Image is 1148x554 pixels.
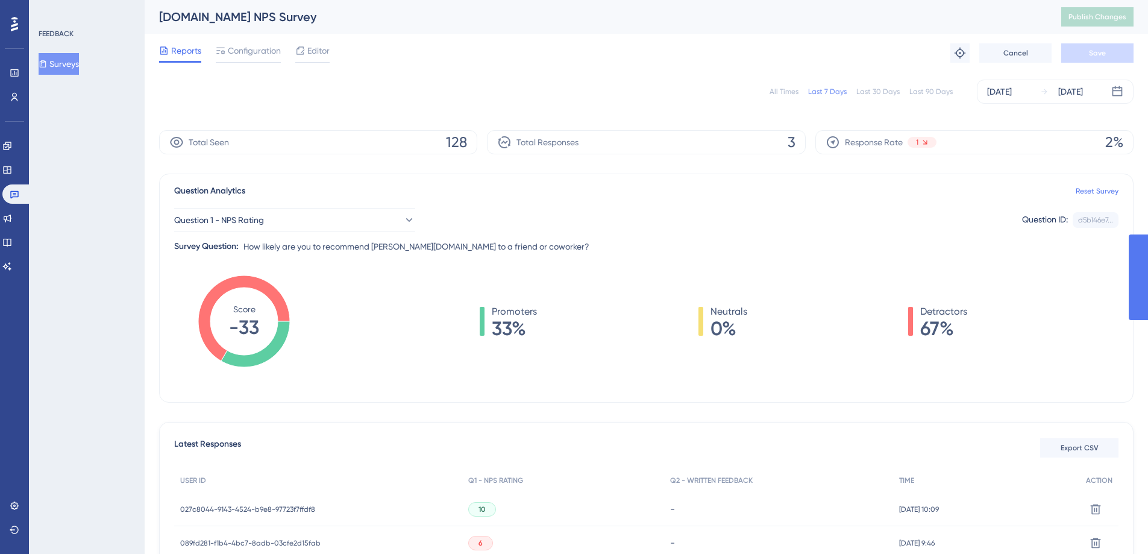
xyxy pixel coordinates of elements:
div: Last 30 Days [856,87,900,96]
span: ACTION [1086,476,1112,485]
span: Publish Changes [1068,12,1126,22]
button: Question 1 - NPS Rating [174,208,415,232]
span: Question Analytics [174,184,245,198]
span: Neutrals [710,304,747,319]
span: 0% [710,319,747,338]
span: 089fd281-f1b4-4bc7-8adb-03cfe2d15fab [180,538,321,548]
span: Cancel [1003,48,1028,58]
div: [DATE] [1058,84,1083,99]
span: How likely are you to recommend [PERSON_NAME][DOMAIN_NAME] to a friend or coworker? [243,239,589,254]
tspan: Score [233,304,256,314]
span: 128 [446,133,467,152]
span: Editor [307,43,330,58]
span: Total Seen [189,135,229,150]
button: Surveys [39,53,79,75]
span: Q1 - NPS RATING [468,476,523,485]
tspan: -33 [229,316,259,339]
span: TIME [899,476,914,485]
div: Last 7 Days [808,87,847,96]
iframe: UserGuiding AI Assistant Launcher [1097,506,1134,543]
div: - [670,537,888,549]
div: Last 90 Days [909,87,953,96]
span: Response Rate [845,135,903,150]
span: Question 1 - NPS Rating [174,213,264,227]
div: Survey Question: [174,239,239,254]
span: USER ID [180,476,206,485]
div: [DOMAIN_NAME] NPS Survey [159,8,1031,25]
div: All Times [770,87,798,96]
span: Promoters [492,304,537,319]
span: 6 [478,538,483,548]
span: 1 [916,137,918,147]
span: Export CSV [1061,443,1099,453]
span: Save [1089,48,1106,58]
span: 3 [788,133,795,152]
span: 10 [478,505,486,514]
span: Q2 - WRITTEN FEEDBACK [670,476,753,485]
span: 67% [920,319,967,338]
span: 027c8044-9143-4524-b9e8-97723f7ffdf8 [180,505,315,514]
button: Publish Changes [1061,7,1134,27]
button: Cancel [979,43,1052,63]
div: Question ID: [1022,212,1068,228]
div: d5b146e7... [1078,215,1113,225]
div: - [670,503,888,515]
span: [DATE] 10:09 [899,505,939,514]
span: Total Responses [516,135,579,150]
span: 33% [492,319,537,338]
button: Export CSV [1040,438,1118,458]
span: [DATE] 9:46 [899,538,935,548]
span: Configuration [228,43,281,58]
span: Detractors [920,304,967,319]
div: FEEDBACK [39,29,74,39]
button: Save [1061,43,1134,63]
span: Reports [171,43,201,58]
div: [DATE] [987,84,1012,99]
a: Reset Survey [1076,186,1118,196]
span: 2% [1105,133,1123,152]
span: Latest Responses [174,437,241,459]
